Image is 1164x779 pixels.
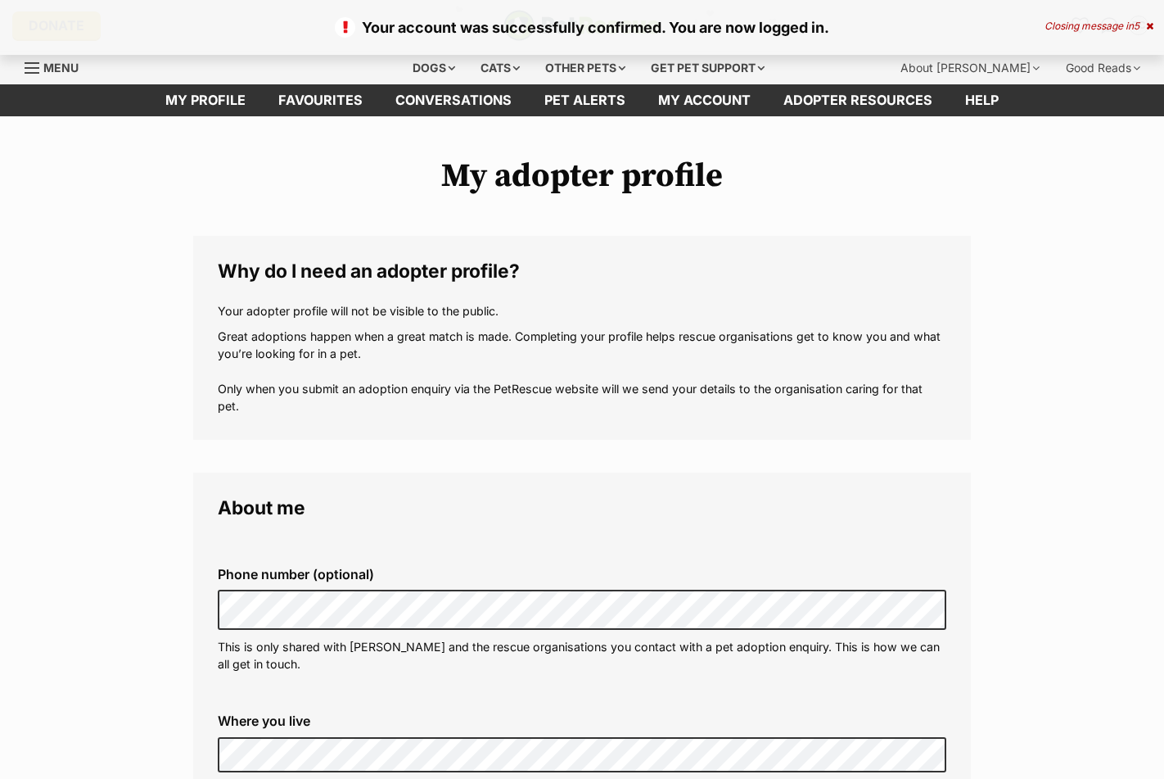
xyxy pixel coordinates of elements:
[639,52,776,84] div: Get pet support
[379,84,528,116] a: conversations
[218,260,946,282] legend: Why do I need an adopter profile?
[262,84,379,116] a: Favourites
[889,52,1051,84] div: About [PERSON_NAME]
[149,84,262,116] a: My profile
[218,328,946,415] p: Great adoptions happen when a great match is made. Completing your profile helps rescue organisat...
[218,302,946,319] p: Your adopter profile will not be visible to the public.
[193,157,971,195] h1: My adopter profile
[218,638,946,673] p: This is only shared with [PERSON_NAME] and the rescue organisations you contact with a pet adopti...
[469,52,531,84] div: Cats
[193,236,971,440] fieldset: Why do I need an adopter profile?
[218,713,946,728] label: Where you live
[1054,52,1152,84] div: Good Reads
[218,497,946,519] legend: About me
[401,52,467,84] div: Dogs
[642,84,767,116] a: My account
[25,52,90,81] a: Menu
[534,52,637,84] div: Other pets
[949,84,1015,116] a: Help
[767,84,949,116] a: Adopter resources
[43,61,79,75] span: Menu
[218,567,946,582] label: Phone number (optional)
[528,84,642,116] a: Pet alerts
